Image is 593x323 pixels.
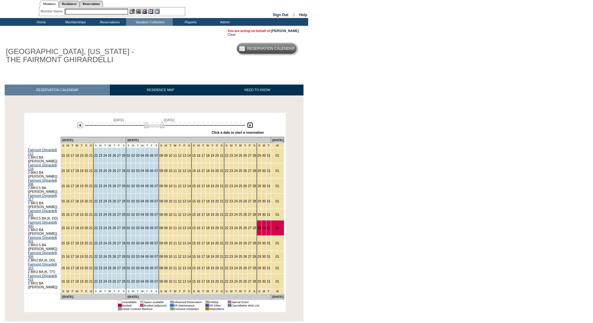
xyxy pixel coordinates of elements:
a: 24 [103,169,107,173]
a: 31 [267,184,271,188]
a: 05 [145,213,149,216]
a: 17 [201,213,205,216]
a: 04 [141,226,144,230]
a: 18 [206,154,210,157]
a: 06 [150,213,153,216]
a: 20 [215,154,219,157]
a: 21 [89,154,93,157]
a: 19 [210,226,214,230]
a: 20 [84,226,88,230]
a: Residences [59,1,80,7]
a: 25 [239,199,242,203]
img: b_edit.gif [129,9,135,14]
a: 05 [145,154,149,157]
a: 27 [117,213,121,216]
a: 20 [84,154,88,157]
a: 17 [71,184,74,188]
a: 02 [131,169,135,173]
a: 29 [257,169,261,173]
a: 26 [243,184,247,188]
a: RESERVATION CALENDAR [5,85,110,95]
a: 27 [248,169,252,173]
a: 06 [150,169,153,173]
a: 28 [122,213,125,216]
a: 27 [117,199,121,203]
a: 18 [75,169,79,173]
a: 12 [178,169,181,173]
a: 16 [66,226,70,230]
a: 11 [173,226,177,230]
a: 15 [61,184,65,188]
td: Reports [173,18,207,26]
a: 08 [159,199,163,203]
a: 17 [201,199,205,203]
td: Home [23,18,58,26]
a: 16 [197,184,200,188]
a: 27 [248,154,252,157]
a: 15 [61,169,65,173]
a: 13 [182,154,186,157]
a: 11 [173,199,177,203]
a: 18 [75,154,79,157]
a: 08 [159,213,163,216]
a: 28 [122,199,125,203]
a: 19 [80,169,83,173]
a: 24 [234,226,238,230]
a: 11 [173,154,177,157]
a: 07 [154,226,158,230]
a: 14 [187,154,191,157]
a: 25 [239,213,242,216]
a: 22 [94,199,98,203]
img: Impersonate [142,9,147,14]
a: 03 [136,184,140,188]
a: 20 [215,199,219,203]
a: 09 [164,169,168,173]
a: 26 [112,199,116,203]
a: 09 [164,213,168,216]
a: 25 [239,226,242,230]
a: 27 [248,226,252,230]
a: 11 [173,184,177,188]
a: 17 [71,213,74,216]
a: 04 [141,169,144,173]
a: 01 [275,169,279,173]
a: 24 [234,154,238,157]
a: 05 [145,199,149,203]
a: 31 [267,213,271,216]
a: 15 [61,226,65,230]
a: 01 [127,184,130,188]
a: 16 [66,154,70,157]
a: 23 [229,213,233,216]
a: 13 [182,184,186,188]
a: 26 [243,213,247,216]
a: 08 [159,154,163,157]
a: 07 [154,169,158,173]
a: 23 [229,199,233,203]
a: 24 [234,199,238,203]
a: 14 [187,169,191,173]
a: 19 [210,184,214,188]
a: 13 [182,226,186,230]
a: RESIDENCE MAP [110,85,211,95]
a: 24 [103,213,107,216]
a: 09 [164,184,168,188]
a: 26 [112,213,116,216]
a: 19 [210,169,214,173]
a: 12 [178,213,181,216]
a: [PERSON_NAME] [271,29,299,33]
a: 04 [141,154,144,157]
a: 11 [173,169,177,173]
a: 17 [71,169,74,173]
a: 04 [141,199,144,203]
a: 26 [243,226,247,230]
a: 25 [239,169,242,173]
a: 22 [94,226,98,230]
a: 13 [182,199,186,203]
a: 29 [257,213,261,216]
a: 18 [206,199,210,203]
a: 21 [220,184,224,188]
a: 23 [99,213,102,216]
a: 27 [117,184,121,188]
a: 14 [187,199,191,203]
a: 15 [192,213,196,216]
